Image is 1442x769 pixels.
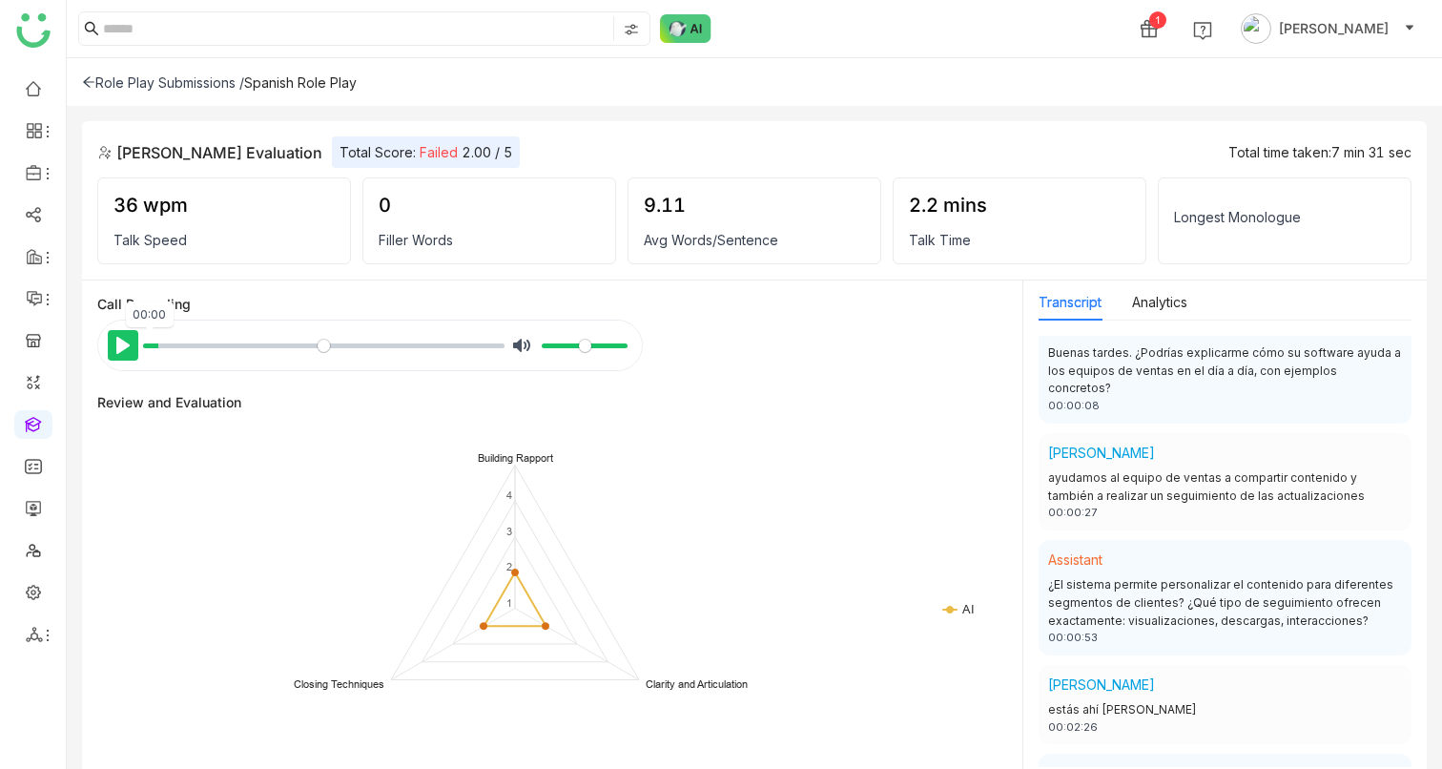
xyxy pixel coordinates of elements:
img: role-play.svg [97,145,113,160]
div: 00:00:27 [1048,505,1402,521]
span: Assistant [1048,320,1102,336]
span: 7 min 31 sec [1331,144,1411,160]
img: logo [16,13,51,48]
img: avatar [1241,13,1271,44]
input: Volume [542,337,628,355]
div: 1 [1149,11,1166,29]
div: 00:02:26 [1048,719,1402,736]
div: Role Play Submissions / [82,74,244,91]
div: 2.2 mins [909,194,1130,217]
text: 2 [506,560,512,573]
span: [PERSON_NAME] [1048,445,1155,461]
text: 4 [506,488,512,502]
text: 1 [506,596,512,610]
div: Longest Monologue [1174,209,1395,225]
div: estás ahí [PERSON_NAME] [1048,701,1402,719]
text: Closing Techniques [294,677,384,691]
div: Talk Speed [113,232,335,248]
div: 9.11 [644,194,865,217]
button: Play [108,330,138,361]
span: Assistant [1048,551,1102,568]
div: 00:00:08 [1048,398,1402,414]
text: 3 [506,525,512,538]
span: [PERSON_NAME] [1048,676,1155,693]
input: Seek [143,337,505,355]
text: Clarity and Articulation [646,677,748,691]
div: 00:00:53 [1048,630,1402,646]
div: Talk Time [909,232,1130,248]
span: Failed [420,144,458,160]
button: [PERSON_NAME] [1237,13,1419,44]
button: Analytics [1132,292,1187,313]
button: Transcript [1039,292,1102,313]
div: 0 [379,194,600,217]
div: [PERSON_NAME] Evaluation [97,141,322,164]
div: Buenas tardes. ¿Podrías explicarme cómo su software ayuda a los equipos de ventas en el día a día... [1048,344,1402,399]
div: Avg Words/Sentence [644,232,865,248]
text: Building Rapport [478,451,553,465]
div: Total time taken: [1228,144,1411,160]
img: search-type.svg [624,22,639,37]
div: 36 wpm [113,194,335,217]
img: ask-buddy-normal.svg [660,14,711,43]
div: Spanish Role Play [244,74,357,91]
img: help.svg [1193,21,1212,40]
div: ayudamos al equipo de ventas a compartir contenido y también a realizar un seguimiento de las act... [1048,469,1402,506]
div: Total Score: 2.00 / 5 [332,136,520,168]
div: Review and Evaluation [97,394,241,410]
div: Call Recording [97,296,1007,312]
div: Filler Words [379,232,600,248]
span: [PERSON_NAME] [1279,18,1389,39]
div: ¿El sistema permite personalizar el contenido para diferentes segmentos de clientes? ¿Qué tipo de... [1048,576,1402,631]
text: AI [961,601,975,616]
